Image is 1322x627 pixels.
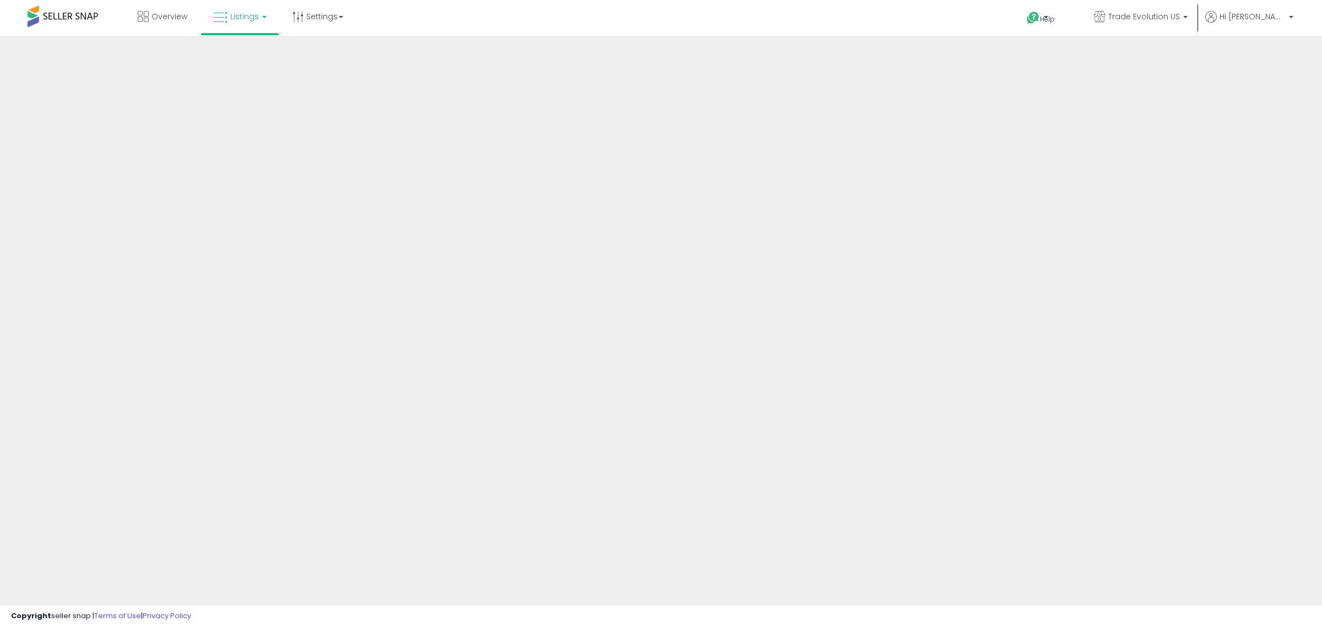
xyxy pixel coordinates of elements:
[151,11,187,22] span: Overview
[1108,11,1180,22] span: Trade Evolution US
[1040,14,1055,24] span: Help
[230,11,259,22] span: Listings
[1220,11,1286,22] span: Hi [PERSON_NAME]
[1018,3,1076,36] a: Help
[1026,11,1040,25] i: Get Help
[1205,11,1293,36] a: Hi [PERSON_NAME]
